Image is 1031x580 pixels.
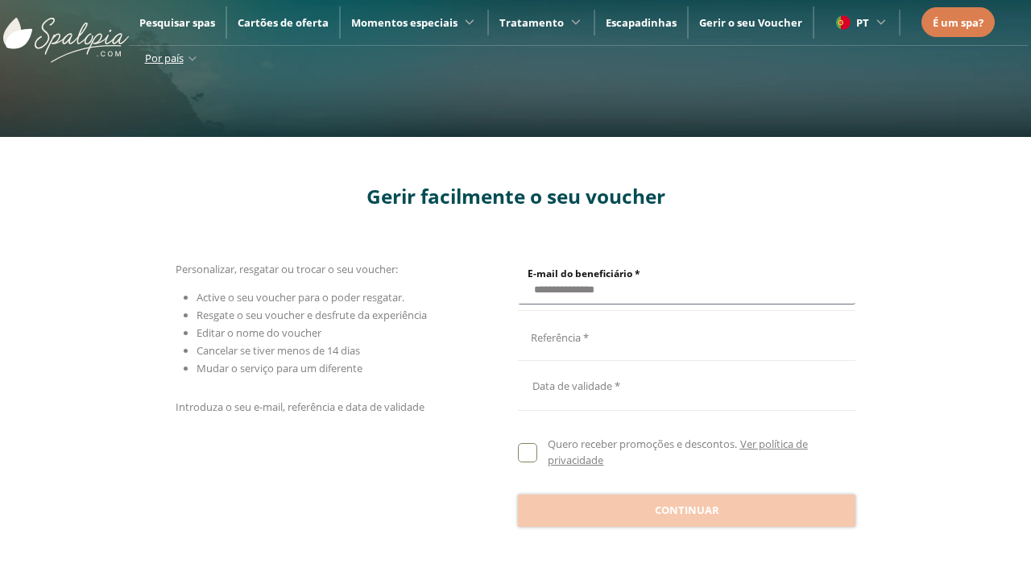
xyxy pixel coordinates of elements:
[238,15,329,30] a: Cartões de oferta
[699,15,802,30] a: Gerir o seu Voucher
[933,15,983,30] span: É um spa?
[366,183,665,209] span: Gerir facilmente o seu voucher
[197,325,321,340] span: Editar o nome do voucher
[176,400,424,414] span: Introduza o seu e-mail, referência e data de validade
[518,495,855,527] button: Continuar
[933,14,983,31] a: É um spa?
[655,503,719,519] span: Continuar
[3,2,129,63] img: ImgLogoSpalopia.BvClDcEz.svg
[197,343,360,358] span: Cancelar se tiver menos de 14 dias
[145,51,184,65] span: Por país
[139,15,215,30] a: Pesquisar spas
[548,437,737,451] span: Quero receber promoções e descontos.
[548,437,807,467] a: Ver política de privacidade
[176,262,398,276] span: Personalizar, resgatar ou trocar o seu voucher:
[197,308,427,322] span: Resgate o seu voucher e desfrute da experiência
[197,290,404,304] span: Active o seu voucher para o poder resgatar.
[197,361,362,375] span: Mudar o serviço para um diferente
[606,15,677,30] a: Escapadinhas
